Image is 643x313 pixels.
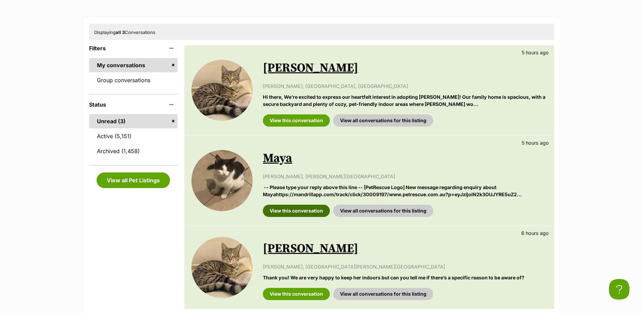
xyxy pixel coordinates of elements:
[333,114,433,127] a: View all conversations for this listing
[89,58,178,72] a: My conversations
[263,114,330,127] a: View this conversation
[89,73,178,87] a: Group conversations
[522,49,549,56] p: 5 hours ago
[263,274,547,281] p: Thank you! We are very happy to keep her indoors but can you tell me if there’s a specific reason...
[191,60,253,121] img: Millie
[116,30,125,35] strong: all 3
[521,229,549,237] p: 6 hours ago
[89,144,178,158] a: Archived (1,458)
[263,288,330,300] a: View this conversation
[191,150,253,211] img: Maya
[89,114,178,128] a: Unread (3)
[191,237,253,298] img: Millie
[263,241,358,256] a: [PERSON_NAME]
[89,102,178,108] header: Status
[97,172,170,188] a: View all Pet Listings
[263,151,292,166] a: Maya
[263,173,547,180] p: [PERSON_NAME], [PERSON_NAME][GEOGRAPHIC_DATA]
[263,82,547,90] p: [PERSON_NAME], [GEOGRAPHIC_DATA], [GEOGRAPHIC_DATA]
[89,129,178,143] a: Active (5,151)
[333,288,433,300] a: View all conversations for this listing
[263,93,547,108] p: Hi there, We’re excited to express our heartfelt interest in adopting [PERSON_NAME]! Our family h...
[263,205,330,217] a: View this conversation
[263,263,547,270] p: [PERSON_NAME], [GEOGRAPHIC_DATA][PERSON_NAME][GEOGRAPHIC_DATA]
[263,184,547,198] p: -- Please type your reply above this line -- [PetRescue Logo] New message regarding enquiry about...
[609,279,629,299] iframe: Help Scout Beacon - Open
[89,45,178,51] header: Filters
[94,30,155,35] span: Displaying Conversations
[263,60,358,76] a: [PERSON_NAME]
[333,205,433,217] a: View all conversations for this listing
[522,139,549,146] p: 5 hours ago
